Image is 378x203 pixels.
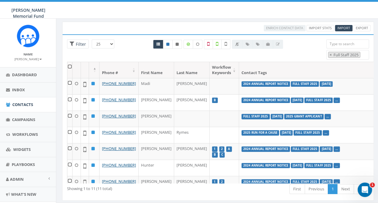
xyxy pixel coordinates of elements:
[219,179,225,185] label: 2
[304,163,333,168] label: Full Staff 2025
[67,39,89,49] span: Advance Filter
[320,146,333,152] label: [DATE]
[102,179,136,184] a: [PHONE_NUMBER]
[102,130,136,135] a: [PHONE_NUMBER]
[291,146,319,152] label: Full Staff 2025
[23,52,33,56] small: Name
[304,98,333,103] label: Full Staff 2025
[12,162,35,167] span: Playbooks
[328,184,338,194] a: 1
[358,183,372,197] iframe: Intercom live chat
[210,62,239,78] th: Workflow Keywords: activate to sort column ascending
[10,176,24,182] span: Admin
[354,184,369,194] a: Last
[324,131,327,135] a: ...
[166,42,169,46] i: This phone number is subscribed and will receive texts.
[14,56,42,61] a: [PERSON_NAME]
[102,81,136,86] a: [PHONE_NUMBER]
[291,179,319,185] label: Full Staff 2025
[241,163,290,168] label: 2024 Annual Report Notice
[241,114,270,119] label: Full Staff 2025
[241,81,290,87] label: 2024 Annual Report Notice
[12,117,35,122] span: Campaigns
[17,25,39,47] img: Rally_Corp_Icon.png
[241,98,290,103] label: 2024 Annual Report Notice
[139,111,174,127] td: [PERSON_NAME]
[337,184,354,194] a: Next
[139,127,174,143] td: [PERSON_NAME]
[183,40,193,49] label: Data Enriched
[241,130,279,136] label: 2025 Run for a Cause
[153,40,163,49] a: All contacts
[293,130,322,136] label: Full Staff 2025
[102,162,136,168] a: [PHONE_NUMBER]
[284,114,324,119] label: 2025 Grant Applicant
[219,146,225,152] label: 2
[221,39,230,49] label: Not Validated
[193,40,202,49] label: Data not Enriched
[12,72,37,77] span: Dashboard
[212,152,218,158] label: B
[74,41,86,47] span: Filter
[212,179,217,185] label: 1
[102,97,136,102] a: [PHONE_NUMBER]
[139,62,174,78] th: First Name
[212,146,217,152] label: 1
[100,62,139,78] th: Phone #: activate to sort column ascending
[280,130,293,136] label: [DATE]
[174,94,210,111] td: [PERSON_NAME]
[67,183,188,192] div: Showing 1 to 11 (11 total)
[305,184,328,194] a: Previous
[335,98,338,102] a: ...
[139,160,174,176] td: Hunter
[328,52,333,58] button: Remove item
[176,42,179,46] i: This phone number is unsubscribed and has opted-out of all texts.
[330,52,332,58] span: ×
[220,152,225,158] label: C
[139,143,174,159] td: [PERSON_NAME]
[335,164,338,167] a: ...
[333,52,360,58] span: Full Staff 2025
[174,62,210,78] th: Last Name
[12,132,38,137] span: Workflows
[328,52,360,58] li: Full Staff 2025
[172,40,182,49] a: Opted Out
[174,160,210,176] td: [PERSON_NAME]
[212,98,218,103] label: B
[289,184,305,194] a: First
[139,176,174,192] td: [PERSON_NAME]
[335,147,338,151] a: ...
[291,98,304,103] label: [DATE]
[353,25,370,31] a: Export
[306,25,334,31] a: Import Stats
[174,78,210,94] td: [PERSON_NAME]
[174,143,210,159] td: [PERSON_NAME]
[335,25,352,31] a: Import
[102,113,136,119] a: [PHONE_NUMBER]
[163,40,173,49] a: Active
[320,179,333,185] label: [DATE]
[13,147,31,152] span: Widgets
[139,78,174,94] td: Madi
[204,39,213,49] label: Not a Mobile
[14,57,42,61] small: [PERSON_NAME]
[12,87,25,92] span: Inbox
[102,146,136,151] a: [PHONE_NUMBER]
[362,52,365,58] textarea: Search
[174,176,210,192] td: [PERSON_NAME]
[226,146,232,152] label: A
[337,26,350,30] span: CSV files only
[291,163,304,168] label: [DATE]
[241,146,290,152] label: 2024 Annual Report Notice
[320,81,333,87] label: [DATE]
[12,102,33,107] span: Contacts
[241,179,290,185] label: 2024 Annual Report Notice
[174,127,210,143] td: Rymes
[335,180,338,184] a: ...
[213,39,222,49] label: Validated
[326,114,329,118] a: ...
[11,7,45,19] span: [PERSON_NAME] Memorial Fund
[326,39,369,48] input: Type to search
[271,114,284,119] label: [DATE]
[139,94,174,111] td: [PERSON_NAME]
